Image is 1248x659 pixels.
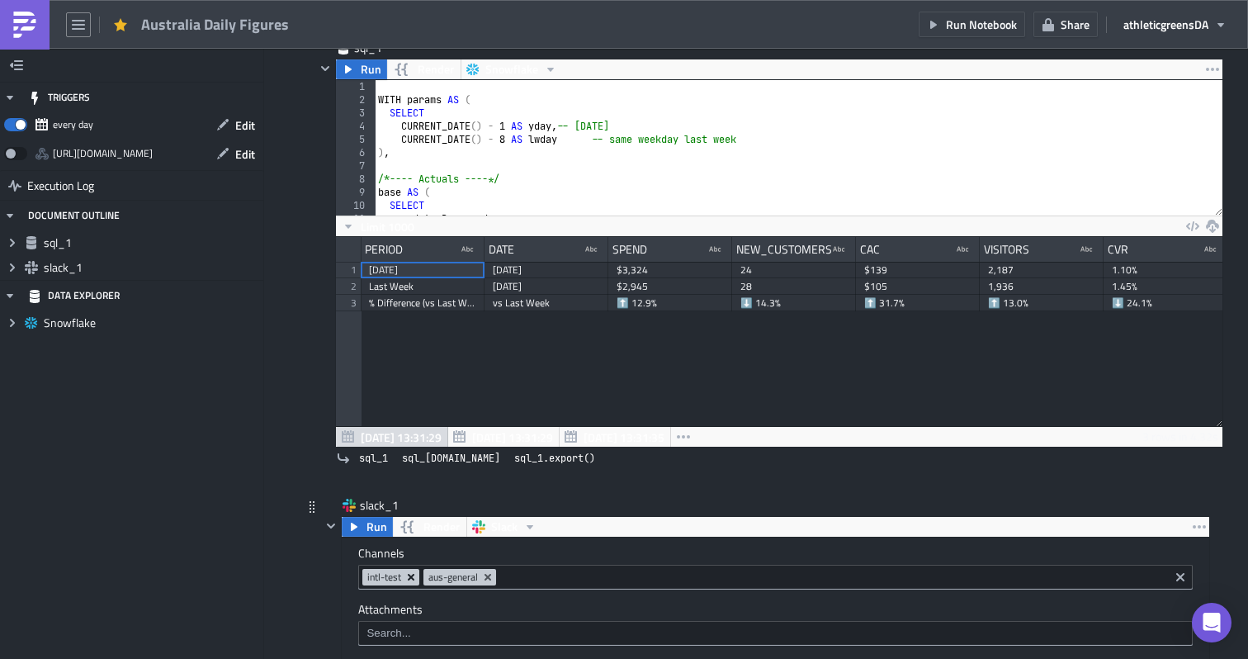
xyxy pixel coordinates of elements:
[472,429,553,446] span: [DATE] 13:31:29
[336,59,387,79] button: Run
[1033,12,1098,37] button: Share
[361,218,414,235] span: Limit 1000
[988,295,1095,311] div: ⬆️ 13.0%
[358,602,1193,617] label: Attachments
[28,201,120,230] div: DOCUMENT OUTLINE
[354,450,393,467] a: sql_1
[362,625,1187,642] input: Search...
[386,59,461,79] button: Render
[44,315,259,330] span: Snowflake
[423,517,460,537] span: Render
[358,546,1193,561] label: Channels
[1112,262,1219,278] div: 1.10%
[860,237,880,262] div: CAC
[584,429,664,446] span: [DATE] 13:31:35
[235,145,255,163] span: Edit
[27,171,94,201] span: Execution Log
[28,281,120,311] div: DATA EXPLORER
[141,15,291,34] span: Australia Daily Figures
[988,262,1095,278] div: 2,187
[485,59,538,79] span: Snowflake
[342,517,393,537] button: Run
[919,12,1025,37] button: Run Notebook
[736,237,832,262] div: NEW_CUSTOMERS
[559,427,671,447] button: [DATE] 13:31:35
[336,159,376,173] div: 7
[1123,16,1208,33] span: athleticgreens DA
[336,199,376,212] div: 10
[53,141,153,166] div: https://pushmetrics.io/api/v1/report/W2rb76gLDw/webhook?token=5c35fc8ceb0246ce87e8bc45415e66e2
[365,237,403,262] div: PERIOD
[428,571,478,584] span: aus-general
[366,517,387,537] span: Run
[1170,567,1190,587] button: Clear selected items
[336,120,376,133] div: 4
[466,517,542,537] button: Slack
[336,173,376,186] div: 8
[361,429,442,446] span: [DATE] 13:31:29
[28,83,90,112] div: TRIGGERS
[612,237,647,262] div: SPEND
[12,12,38,38] img: PushMetrics
[53,112,93,137] div: every day
[984,237,1029,262] div: VISITORS
[1108,237,1128,262] div: CVR
[740,295,848,311] div: ⬇️ 14.3%
[740,278,848,295] div: 28
[514,450,595,467] span: sql_1.export()
[369,262,476,278] div: [DATE]
[493,278,600,295] div: [DATE]
[1192,603,1231,642] div: Open Intercom Messenger
[493,295,600,311] div: vs Last Week
[315,59,335,78] button: Hide content
[1112,295,1219,311] div: ⬇️ 24.1%
[864,278,971,295] div: $105
[493,262,600,278] div: [DATE]
[336,427,448,447] button: [DATE] 13:31:29
[864,295,971,311] div: ⬆️ 31.7%
[461,59,563,79] button: Snowflake
[447,427,560,447] button: [DATE] 13:31:29
[208,112,263,138] button: Edit
[235,116,255,134] span: Edit
[336,186,376,199] div: 9
[509,450,600,467] a: sql_1.export()
[740,262,848,278] div: 24
[1112,278,1219,295] div: 1.45%
[369,295,476,311] div: % Difference (vs Last Week)
[1115,12,1236,37] button: athleticgreensDA
[617,278,724,295] div: $2,945
[864,262,971,278] div: $139
[1061,16,1090,33] span: Share
[617,295,724,311] div: ⬆️ 12.9%
[988,278,1095,295] div: 1,936
[321,516,341,536] button: Hide content
[359,450,388,467] span: sql_1
[392,517,467,537] button: Render
[336,93,376,107] div: 2
[336,133,376,146] div: 5
[491,517,518,537] span: Slack
[44,260,259,275] span: slack_1
[336,212,376,225] div: 11
[336,107,376,120] div: 3
[397,450,505,467] a: sql_[DOMAIN_NAME]
[402,450,500,467] span: sql_[DOMAIN_NAME]
[336,146,376,159] div: 6
[336,216,420,236] button: Limit 1000
[418,59,454,79] span: Render
[361,59,381,79] span: Run
[369,278,476,295] div: Last Week
[367,571,401,584] span: intl-test
[208,141,263,167] button: Edit
[336,80,376,93] div: 1
[360,497,426,514] span: slack_1
[404,569,419,586] button: Remove Tag
[489,237,514,262] div: DATE
[481,569,496,586] button: Remove Tag
[1142,427,1218,447] div: 3 rows in 4.32s
[44,235,259,250] span: sql_1
[946,16,1017,33] span: Run Notebook
[617,262,724,278] div: $3,324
